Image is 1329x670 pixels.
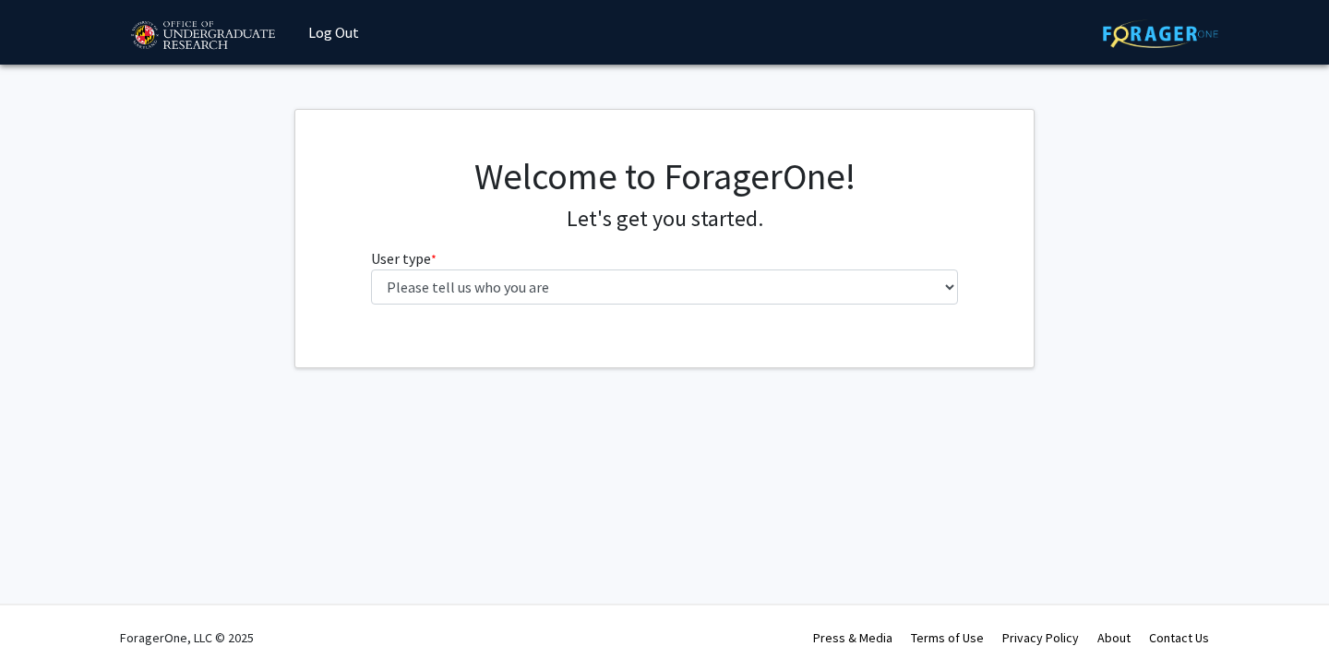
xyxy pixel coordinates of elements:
[1002,629,1079,646] a: Privacy Policy
[14,587,78,656] iframe: Chat
[371,206,959,233] h4: Let's get you started.
[125,13,281,59] img: University of Maryland Logo
[1149,629,1209,646] a: Contact Us
[813,629,892,646] a: Press & Media
[120,605,254,670] div: ForagerOne, LLC © 2025
[1097,629,1131,646] a: About
[911,629,984,646] a: Terms of Use
[371,247,437,269] label: User type
[1103,19,1218,48] img: ForagerOne Logo
[371,154,959,198] h1: Welcome to ForagerOne!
